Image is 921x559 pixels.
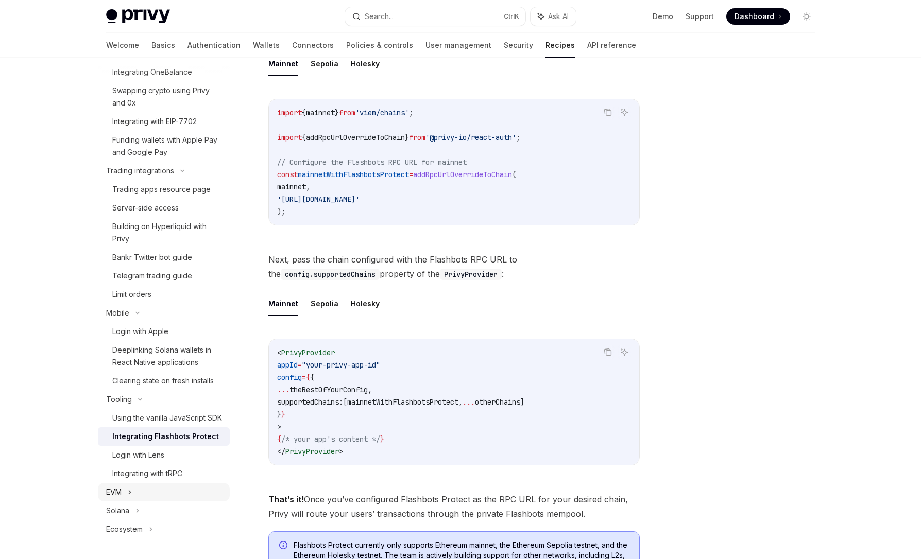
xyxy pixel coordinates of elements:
div: Tooling [106,393,132,406]
span: ); [277,207,285,216]
span: '[URL][DOMAIN_NAME]' [277,195,360,204]
div: Integrating with EIP-7702 [112,115,197,128]
button: Toggle dark mode [798,8,815,25]
span: { [277,434,281,444]
a: Welcome [106,33,139,58]
div: Integrating Flashbots Protect [112,430,219,443]
span: from [409,133,425,142]
span: Once you’ve configured Flashbots Protect as the RPC URL for your desired chain, Privy will route ... [268,492,640,521]
span: } [281,410,285,419]
div: Clearing state on fresh installs [112,375,214,387]
div: Login with Lens [112,449,164,461]
span: addRpcUrlOverrideToChain [306,133,405,142]
a: Trading apps resource page [98,180,230,199]
span: { [310,373,314,382]
div: Building on Hyperliquid with Privy [112,220,224,245]
span: // Configure the Flashbots RPC URL for mainnet [277,158,467,167]
button: Holesky [351,291,380,316]
a: Basics [151,33,175,58]
div: Limit orders [112,288,151,301]
a: Recipes [545,33,575,58]
span: { [302,108,306,117]
div: EVM [106,486,122,498]
div: Telegram trading guide [112,270,192,282]
span: { [306,373,310,382]
button: Sepolia [311,291,338,316]
span: } [335,108,339,117]
button: Copy the contents from the code block [601,345,615,359]
div: Ecosystem [106,523,143,535]
span: supportedChains: [277,397,343,407]
div: Login with Apple [112,325,168,338]
span: < [277,348,281,357]
a: Integrating Flashbots Protect [98,427,230,446]
span: import [277,133,302,142]
a: Connectors [292,33,334,58]
a: Funding wallets with Apple Pay and Google Pay [98,131,230,162]
span: mainnetWithFlashbotsProtect [298,170,409,179]
span: } [277,410,281,419]
span: mainnetWithFlashbotsProtect [347,397,458,407]
button: Mainnet [268,291,298,316]
button: Ask AI [618,345,631,359]
strong: That’s it! [268,494,304,504]
span: 'viem/chains' [355,108,409,117]
span: ... [463,397,475,407]
a: User management [425,33,491,58]
a: Limit orders [98,285,230,304]
span: from [339,108,355,117]
span: "your-privy-app-id" [302,360,380,370]
button: Search...CtrlK [345,7,525,26]
span: const [277,170,298,179]
span: otherChains [475,397,520,407]
span: theRestOfYourConfig [289,385,368,394]
div: Trading integrations [106,165,174,177]
span: </ [277,447,285,456]
div: Server-side access [112,202,179,214]
div: Integrating with tRPC [112,467,182,480]
a: Integrating with EIP-7702 [98,112,230,131]
button: Ask AI [618,106,631,119]
div: Swapping crypto using Privy and 0x [112,84,224,109]
span: PrivyProvider [285,447,339,456]
span: ] [520,397,524,407]
img: light logo [106,9,170,24]
span: Ctrl K [504,12,519,21]
a: Clearing state on fresh installs [98,372,230,390]
div: Trading apps resource page [112,183,211,196]
a: Dashboard [726,8,790,25]
a: Security [504,33,533,58]
div: Solana [106,504,129,517]
a: Building on Hyperliquid with Privy [98,217,230,248]
a: Policies & controls [346,33,413,58]
span: addRpcUrlOverrideToChain [413,170,512,179]
a: Deeplinking Solana wallets in React Native applications [98,341,230,372]
span: config [277,373,302,382]
span: mainnet [277,182,306,191]
span: Dashboard [735,11,774,22]
span: import [277,108,302,117]
span: > [339,447,343,456]
div: Funding wallets with Apple Pay and Google Pay [112,134,224,159]
span: , [458,397,463,407]
span: appId [277,360,298,370]
button: Sepolia [311,51,338,76]
span: mainnet [306,108,335,117]
code: config.supportedChains [281,269,380,280]
code: PrivyProvider [440,269,502,280]
span: ; [409,108,413,117]
a: Demo [653,11,673,22]
span: } [405,133,409,142]
div: Deeplinking Solana wallets in React Native applications [112,344,224,369]
button: Holesky [351,51,380,76]
a: Server-side access [98,199,230,217]
a: Support [686,11,714,22]
span: '@privy-io/react-auth' [425,133,516,142]
button: Copy the contents from the code block [601,106,615,119]
span: ... [277,385,289,394]
span: = [298,360,302,370]
a: Login with Lens [98,446,230,464]
button: Ask AI [531,7,576,26]
span: > [277,422,281,431]
a: Bankr Twitter bot guide [98,248,230,267]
